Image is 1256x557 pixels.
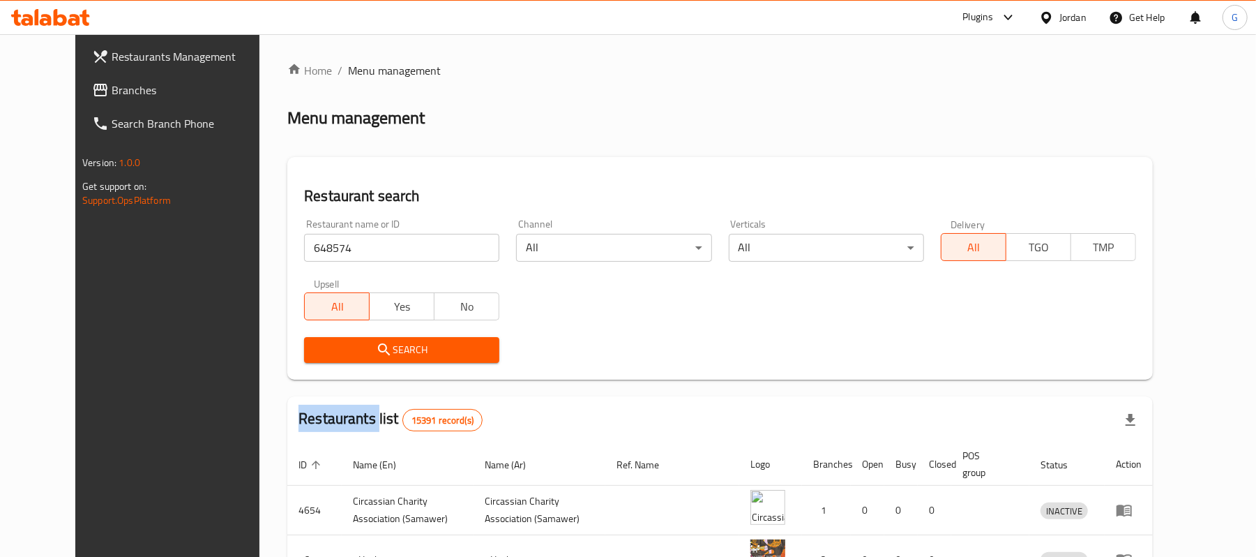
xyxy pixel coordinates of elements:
[851,443,884,486] th: Open
[1041,503,1088,519] span: INACTIVE
[81,107,285,140] a: Search Branch Phone
[81,73,285,107] a: Branches
[310,297,364,317] span: All
[119,154,140,172] span: 1.0.0
[304,337,499,363] button: Search
[1041,503,1088,519] div: INACTIVE
[369,292,434,320] button: Yes
[287,62,1153,79] nav: breadcrumb
[1116,502,1142,519] div: Menu
[1041,456,1086,473] span: Status
[440,297,494,317] span: No
[918,443,951,486] th: Closed
[375,297,429,317] span: Yes
[1232,10,1238,25] span: G
[304,234,499,262] input: Search for restaurant name or ID..
[1077,237,1130,258] span: TMP
[304,186,1136,207] h2: Restaurant search
[516,234,711,262] div: All
[353,456,414,473] span: Name (En)
[802,486,851,535] td: 1
[82,154,116,172] span: Version:
[81,40,285,73] a: Restaurants Management
[298,456,325,473] span: ID
[338,62,342,79] li: /
[474,486,605,535] td: ​Circassian ​Charity ​Association​ (Samawer)
[941,233,1006,261] button: All
[918,486,951,535] td: 0
[287,107,425,129] h2: Menu management
[1114,403,1147,437] div: Export file
[884,486,918,535] td: 0
[729,234,924,262] div: All
[434,292,499,320] button: No
[348,62,441,79] span: Menu management
[1006,233,1071,261] button: TGO
[112,82,274,98] span: Branches
[884,443,918,486] th: Busy
[951,219,985,229] label: Delivery
[82,191,171,209] a: Support.OpsPlatform
[802,443,851,486] th: Branches
[298,408,483,431] h2: Restaurants list
[402,409,483,431] div: Total records count
[739,443,802,486] th: Logo
[962,447,1013,481] span: POS group
[947,237,1001,258] span: All
[403,414,482,427] span: 15391 record(s)
[112,48,274,65] span: Restaurants Management
[1105,443,1153,486] th: Action
[287,486,342,535] td: 4654
[315,341,488,359] span: Search
[485,456,544,473] span: Name (Ar)
[304,292,370,320] button: All
[851,486,884,535] td: 0
[1070,233,1136,261] button: TMP
[342,486,474,535] td: ​Circassian ​Charity ​Association​ (Samawer)
[750,490,785,525] img: ​Circassian ​Charity ​Association​ (Samawer)
[314,278,340,288] label: Upsell
[82,177,146,195] span: Get support on:
[1059,10,1087,25] div: Jordan
[112,115,274,132] span: Search Branch Phone
[962,9,993,26] div: Plugins
[1012,237,1066,258] span: TGO
[287,62,332,79] a: Home
[616,456,677,473] span: Ref. Name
